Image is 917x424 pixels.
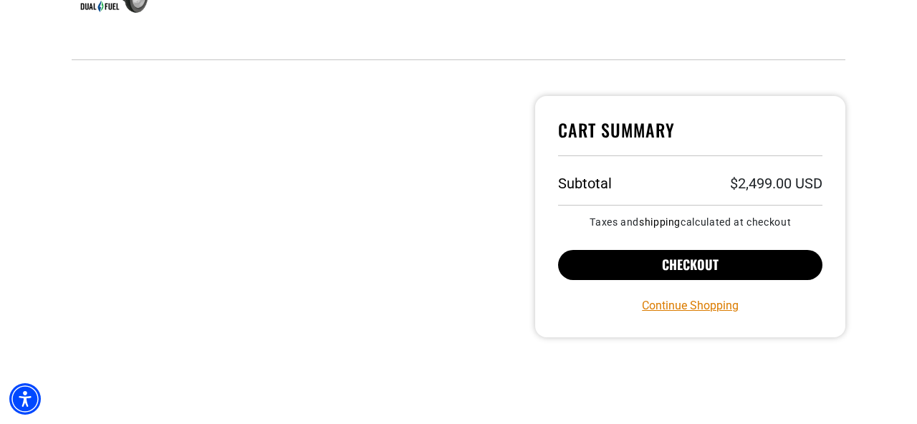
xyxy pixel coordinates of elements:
[639,216,681,228] a: shipping
[642,297,739,314] a: Continue Shopping
[558,119,822,156] h4: Cart Summary
[558,176,612,191] h3: Subtotal
[558,250,822,280] button: Checkout
[9,383,41,415] div: Accessibility Menu
[558,217,822,227] small: Taxes and calculated at checkout
[730,176,822,191] p: $2,499.00 USD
